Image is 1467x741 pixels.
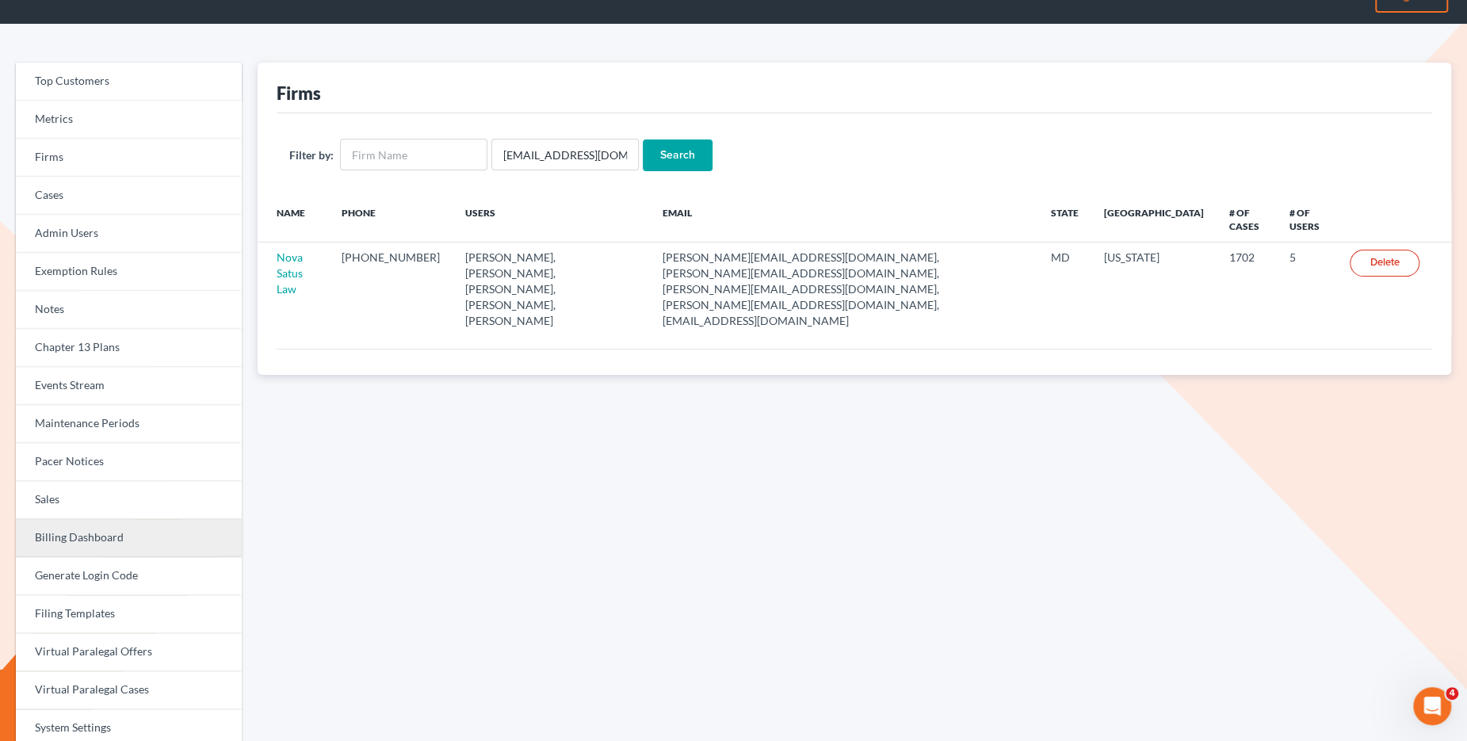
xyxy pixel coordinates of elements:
[329,197,453,243] th: Phone
[1217,243,1277,336] td: 1702
[16,595,242,633] a: Filing Templates
[16,215,242,253] a: Admin Users
[16,481,242,519] a: Sales
[329,243,453,336] td: [PHONE_NUMBER]
[16,63,242,101] a: Top Customers
[16,367,242,405] a: Events Stream
[1350,250,1419,277] a: Delete
[1277,197,1337,243] th: # of Users
[16,253,242,291] a: Exemption Rules
[1038,243,1091,336] td: MD
[650,197,1038,243] th: Email
[16,291,242,329] a: Notes
[491,139,639,170] input: Users
[16,633,242,671] a: Virtual Paralegal Offers
[1217,197,1277,243] th: # of Cases
[16,519,242,557] a: Billing Dashboard
[1091,197,1217,243] th: [GEOGRAPHIC_DATA]
[16,101,242,139] a: Metrics
[16,329,242,367] a: Chapter 13 Plans
[258,197,329,243] th: Name
[16,557,242,595] a: Generate Login Code
[16,177,242,215] a: Cases
[453,243,650,336] td: [PERSON_NAME], [PERSON_NAME], [PERSON_NAME], [PERSON_NAME], [PERSON_NAME]
[340,139,487,170] input: Firm Name
[1038,197,1091,243] th: State
[277,250,303,296] a: Nova Satus Law
[1446,687,1458,700] span: 4
[289,147,334,163] label: Filter by:
[650,243,1038,336] td: [PERSON_NAME][EMAIL_ADDRESS][DOMAIN_NAME], [PERSON_NAME][EMAIL_ADDRESS][DOMAIN_NAME], [PERSON_NAM...
[16,443,242,481] a: Pacer Notices
[1277,243,1337,336] td: 5
[643,139,712,171] input: Search
[453,197,650,243] th: Users
[16,139,242,177] a: Firms
[16,405,242,443] a: Maintenance Periods
[1091,243,1217,336] td: [US_STATE]
[277,82,321,105] div: Firms
[16,671,242,709] a: Virtual Paralegal Cases
[1413,687,1451,725] iframe: Intercom live chat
